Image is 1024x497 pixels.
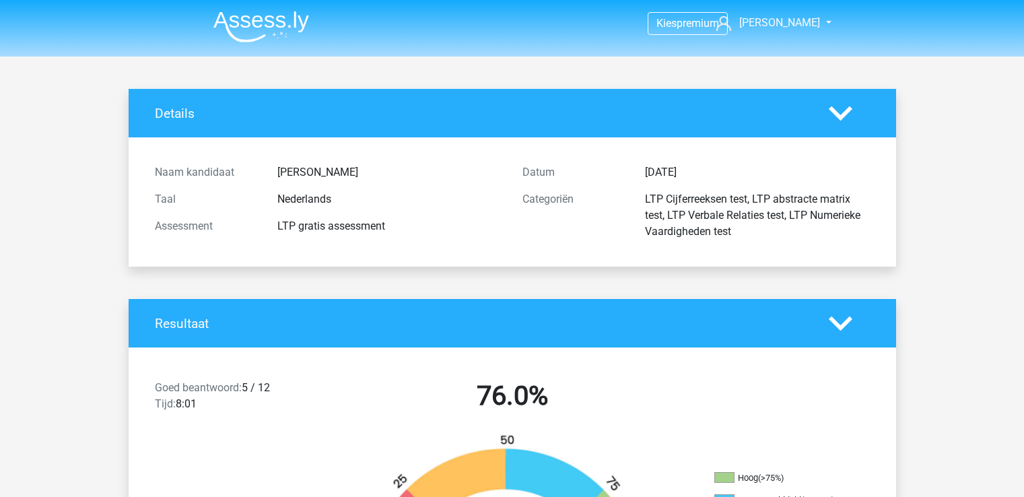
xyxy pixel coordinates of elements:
div: [DATE] [635,164,880,180]
div: LTP gratis assessment [267,218,512,234]
span: [PERSON_NAME] [739,16,820,29]
img: Assessly [213,11,309,42]
div: (>75%) [758,473,784,483]
a: Kiespremium [648,14,727,32]
span: premium [677,17,719,30]
h2: 76.0% [339,380,686,412]
span: Goed beantwoord: [155,381,242,394]
span: Kies [656,17,677,30]
div: Categoriën [512,191,635,240]
div: [PERSON_NAME] [267,164,512,180]
h4: Resultaat [155,316,809,331]
span: Tijd: [155,397,176,410]
div: Datum [512,164,635,180]
a: [PERSON_NAME] [711,15,821,31]
li: Hoog [714,472,849,484]
div: Assessment [145,218,267,234]
div: Naam kandidaat [145,164,267,180]
div: LTP Cijferreeksen test, LTP abstracte matrix test, LTP Verbale Relaties test, LTP Numerieke Vaard... [635,191,880,240]
div: 5 / 12 8:01 [145,380,329,418]
div: Nederlands [267,191,512,207]
h4: Details [155,106,809,121]
div: Taal [145,191,267,207]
